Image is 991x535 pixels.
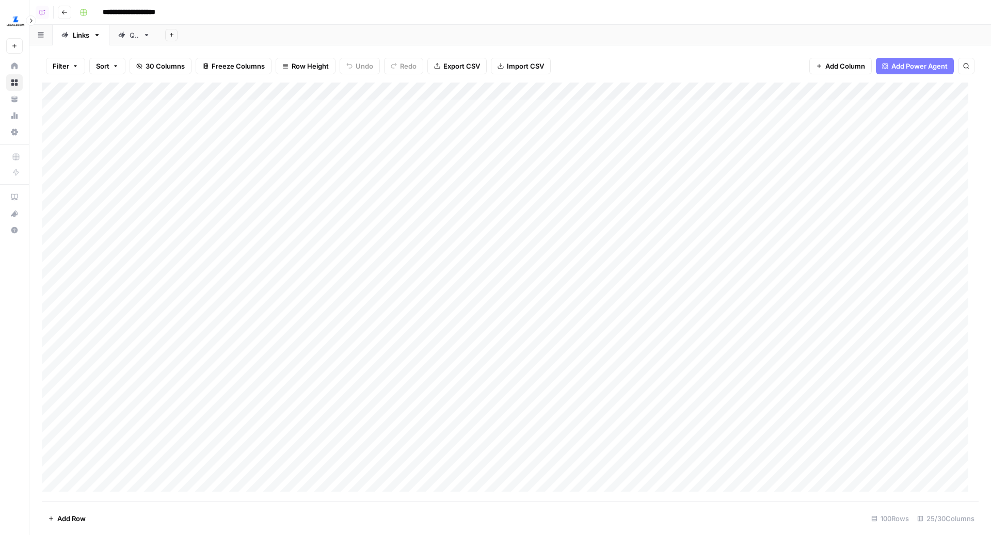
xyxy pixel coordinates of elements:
img: LegalZoom Logo [6,12,25,30]
button: Freeze Columns [196,58,271,74]
span: Undo [356,61,373,71]
div: Links [73,30,89,40]
button: Row Height [276,58,335,74]
button: Undo [340,58,380,74]
button: Filter [46,58,85,74]
button: Redo [384,58,423,74]
button: What's new? [6,205,23,222]
span: Redo [400,61,417,71]
button: Add Row [42,510,92,527]
div: 25/30 Columns [913,510,979,527]
a: Browse [6,74,23,91]
a: Your Data [6,91,23,107]
span: Freeze Columns [212,61,265,71]
a: AirOps Academy [6,189,23,205]
div: 100 Rows [867,510,913,527]
div: QA [130,30,139,40]
button: Help + Support [6,222,23,238]
a: Links [53,25,109,45]
span: Filter [53,61,69,71]
div: What's new? [7,206,22,221]
button: 30 Columns [130,58,191,74]
span: Add Power Agent [891,61,948,71]
button: Add Column [809,58,872,74]
a: Home [6,58,23,74]
button: Export CSV [427,58,487,74]
span: Sort [96,61,109,71]
a: Settings [6,124,23,140]
span: Export CSV [443,61,480,71]
button: Add Power Agent [876,58,954,74]
button: Workspace: LegalZoom [6,8,23,34]
a: QA [109,25,159,45]
span: 30 Columns [146,61,185,71]
span: Add Row [57,513,86,524]
button: Sort [89,58,125,74]
span: Add Column [825,61,865,71]
span: Import CSV [507,61,544,71]
button: Import CSV [491,58,551,74]
span: Row Height [292,61,329,71]
a: Usage [6,107,23,124]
